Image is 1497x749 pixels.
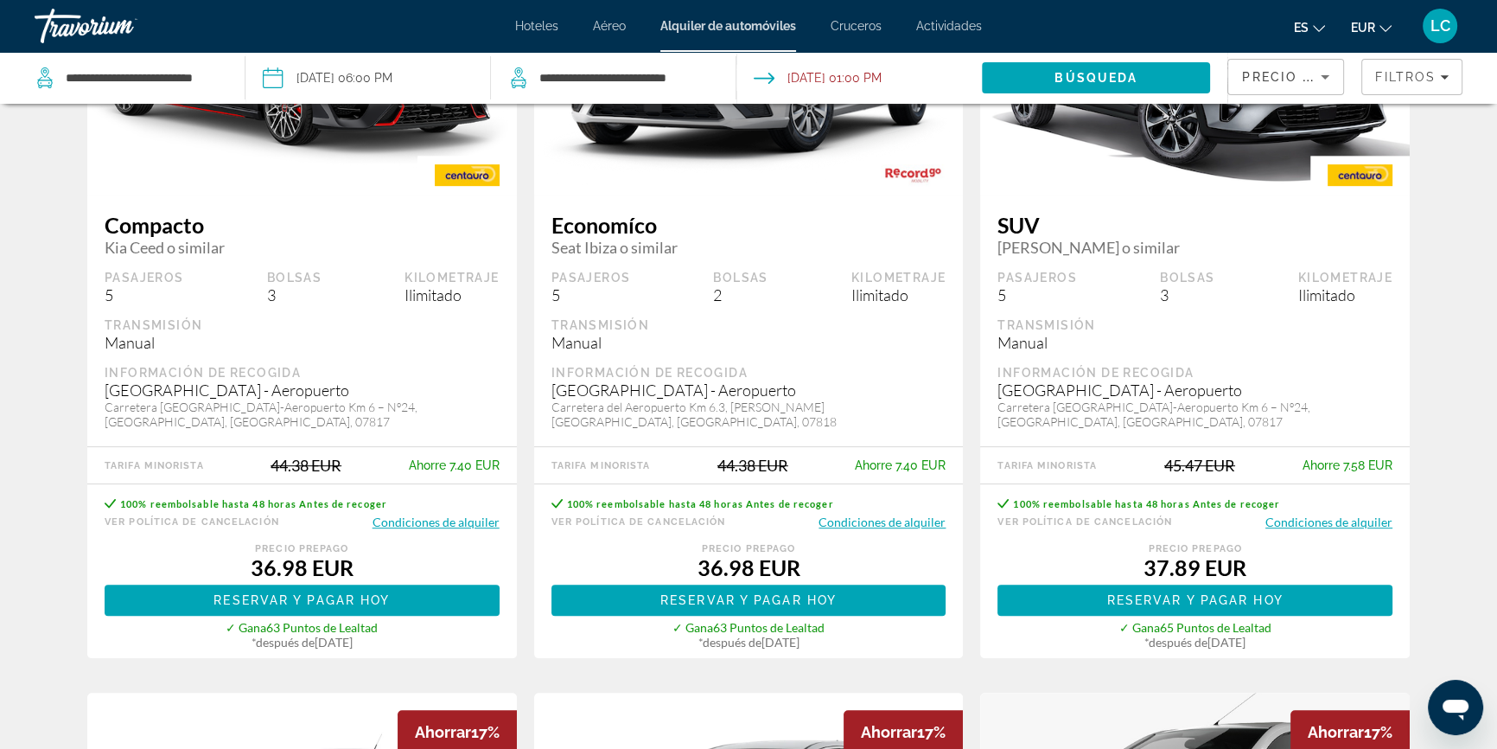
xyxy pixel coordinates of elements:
a: Alquiler de automóviles [660,19,796,33]
span: 65 Puntos de Lealtad [1160,620,1271,635]
div: Manual [997,333,1392,352]
button: Reservar y pagar hoy [551,585,946,616]
div: 5 [551,285,631,304]
div: Precio prepago [105,543,500,554]
div: Ilimitado [851,285,946,304]
button: Change currency [1351,15,1392,40]
div: Tarifa Minorista [551,460,651,471]
img: RECORD [863,156,963,195]
div: Manual [105,333,500,352]
div: * [DATE] [551,635,946,650]
span: Reservar y pagar hoy [213,593,390,607]
button: Pickup date: Oct 25, 2025 06:00 PM [263,52,392,104]
div: 7.58 EUR [1303,458,1392,472]
span: Ahorre [1303,458,1340,472]
div: 5 [105,285,184,304]
div: 45.47 EUR [1164,456,1235,475]
button: Condiciones de alquiler [819,514,946,530]
div: 36.98 EUR [551,554,946,580]
button: Filters [1361,59,1462,95]
span: Ahorre [409,458,446,472]
span: EUR [1351,21,1375,35]
div: Carretera [GEOGRAPHIC_DATA]-Aeropuerto Km 6 – Nº24, [GEOGRAPHIC_DATA], [GEOGRAPHIC_DATA], 07817 [105,400,500,429]
div: Kilometraje [851,270,946,285]
span: 100% reembolsable hasta 48 horas Antes de recoger [1013,498,1280,509]
div: 7.40 EUR [855,458,946,472]
span: Ahorrar [861,723,917,741]
span: ✓ Gana [1119,620,1160,635]
img: CENTAURO [417,156,517,195]
span: SUV [997,212,1392,238]
button: Search [982,62,1210,93]
span: después de [256,635,315,650]
span: después de [1149,635,1207,650]
input: Search dropoff location [538,65,710,91]
div: Ilimitado [1298,285,1392,304]
div: 7.40 EUR [409,458,500,472]
span: Reservar y pagar hoy [1107,593,1284,607]
span: Búsqueda [1054,71,1137,85]
input: Search pickup location [64,65,219,91]
a: Hoteles [515,19,558,33]
div: Transmisión [105,317,500,333]
div: Tarifa Minorista [105,460,204,471]
div: Kilometraje [1298,270,1392,285]
div: Pasajeros [551,270,631,285]
button: Ver Política de cancelación [997,514,1172,530]
a: Cruceros [831,19,882,33]
a: Actividades [916,19,982,33]
a: Aéreo [593,19,626,33]
button: Condiciones de alquiler [373,514,500,530]
div: 44.38 EUR [271,456,341,475]
div: Tarifa Minorista [997,460,1097,471]
div: Bolsas [267,270,322,285]
span: Precio más bajo [1242,70,1376,84]
span: [PERSON_NAME] o similar [997,238,1392,257]
div: Manual [551,333,946,352]
span: Ahorrar [1308,723,1364,741]
div: * [DATE] [997,635,1392,650]
div: 44.38 EUR [717,456,788,475]
span: Reservar y pagar hoy [660,593,837,607]
span: 63 Puntos de Lealtad [713,620,825,635]
span: Ahorre [855,458,892,472]
button: Change language [1294,15,1325,40]
span: LC [1430,17,1450,35]
div: Precio prepago [551,543,946,554]
span: Filtros [1375,70,1436,84]
button: Open drop-off date and time picker [754,52,882,104]
div: Información de recogida [551,365,946,381]
div: 3 [1160,285,1214,304]
button: Reservar y pagar hoy [105,585,500,616]
div: Bolsas [713,270,768,285]
div: Kilometraje [405,270,499,285]
div: Pasajeros [105,270,184,285]
button: Condiciones de alquiler [1265,514,1392,530]
div: 3 [267,285,322,304]
span: Kia Ceed o similar [105,238,500,257]
span: Economíco [551,212,946,238]
img: CENTAURO [1310,156,1410,195]
span: Compacto [105,212,500,238]
span: 100% reembolsable hasta 48 horas Antes de recoger [120,498,387,509]
div: Transmisión [551,317,946,333]
div: Bolsas [1160,270,1214,285]
button: Reservar y pagar hoy [997,585,1392,616]
span: después de [702,635,761,650]
div: Carretera [GEOGRAPHIC_DATA]-Aeropuerto Km 6 – Nº24, [GEOGRAPHIC_DATA], [GEOGRAPHIC_DATA], 07817 [997,400,1392,429]
div: Precio prepago [997,543,1392,554]
span: es [1294,21,1309,35]
div: Carretera del Aeropuerto Km 6.3, [PERSON_NAME][GEOGRAPHIC_DATA], [GEOGRAPHIC_DATA], 07818 [551,400,946,429]
div: [GEOGRAPHIC_DATA] - Aeropuerto [551,381,946,400]
div: 36.98 EUR [105,554,500,580]
div: 5 [997,285,1077,304]
span: 63 Puntos de Lealtad [266,620,378,635]
div: Pasajeros [997,270,1077,285]
iframe: Botón para iniciar la ventana de mensajería [1428,680,1483,735]
button: Ver Política de cancelación [551,514,726,530]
